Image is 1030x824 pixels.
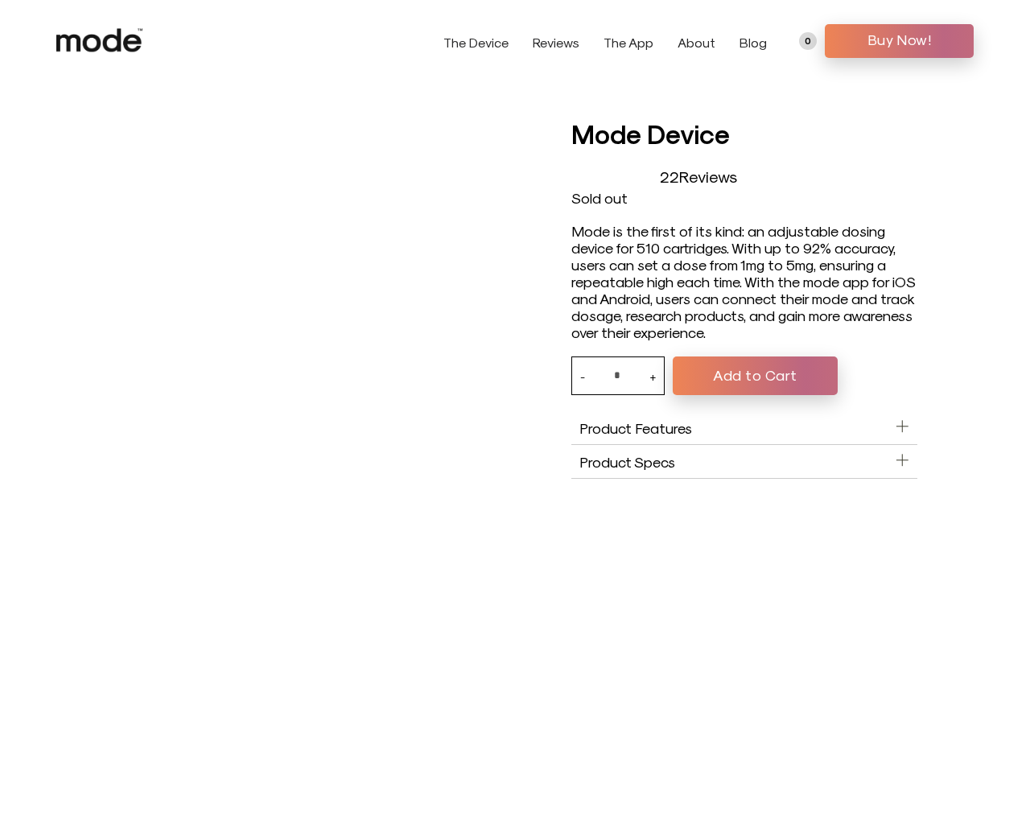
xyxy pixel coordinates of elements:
a: Blog [740,35,767,50]
h1: Mode Device [571,114,917,153]
a: Reviews [533,35,579,50]
product-gallery: Mode Device product carousel [56,114,515,479]
span: 22 [660,167,679,186]
span: Sold out [571,189,628,206]
span: Product Features [579,419,692,436]
button: Add to Cart [673,356,838,395]
span: Reviews [679,167,737,186]
button: - [580,357,585,394]
button: + [649,357,656,394]
a: About [678,35,715,50]
a: 0 [799,32,817,50]
a: Buy Now! [825,24,974,58]
div: Mode is the first of its kind: an adjustable dosing device for 510 cartridges. With up to 92% acc... [571,222,917,340]
a: The App [604,35,653,50]
a: The Device [443,35,509,50]
span: Buy Now! [837,27,962,51]
span: Product Specs [579,453,675,470]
